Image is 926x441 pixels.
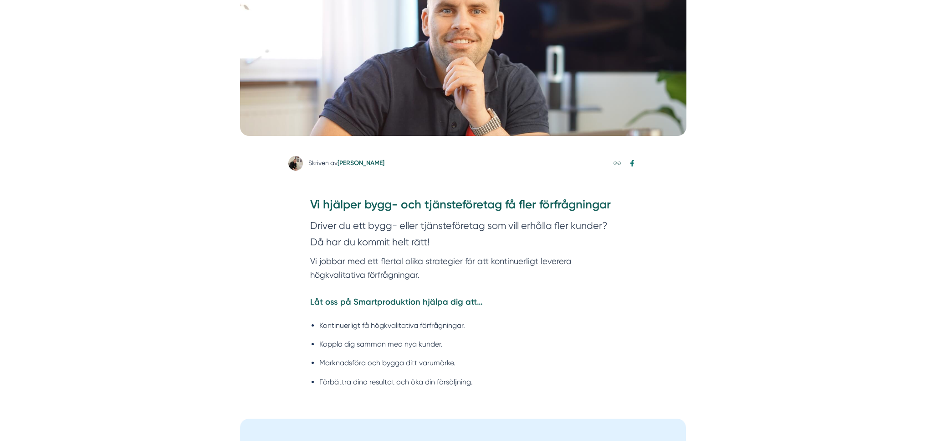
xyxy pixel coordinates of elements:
a: Dela på Facebook [627,157,638,169]
svg: Facebook [629,160,636,167]
h3: Vi hjälper bygg- och tjänsteföretag få fler förfrågningar [310,197,616,218]
a: Kopiera länk [612,157,623,169]
section: Driver du ett bygg- eller tjänsteföretag som vill erhålla fler kunder? Då har du kommit helt rätt! [310,218,616,254]
p: Vi jobbar med ett flertal olika strategier för att kontinuerligt leverera högkvalitativa förfrågn... [310,254,616,309]
div: Skriven av [308,158,384,168]
li: Kontinuerligt få högkvalitativa förfrågningar. [319,320,616,331]
li: Koppla dig samman med nya kunder. [319,338,616,350]
li: Förbättra dina resultat och öka din försäljning. [319,376,616,388]
li: Marknadsföra och bygga ditt varumärke. [319,357,616,368]
img: Victor Blomberg [288,156,303,171]
strong: Låt oss på Smartproduktion hjälpa dig att… [310,297,483,307]
a: [PERSON_NAME] [338,159,384,167]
